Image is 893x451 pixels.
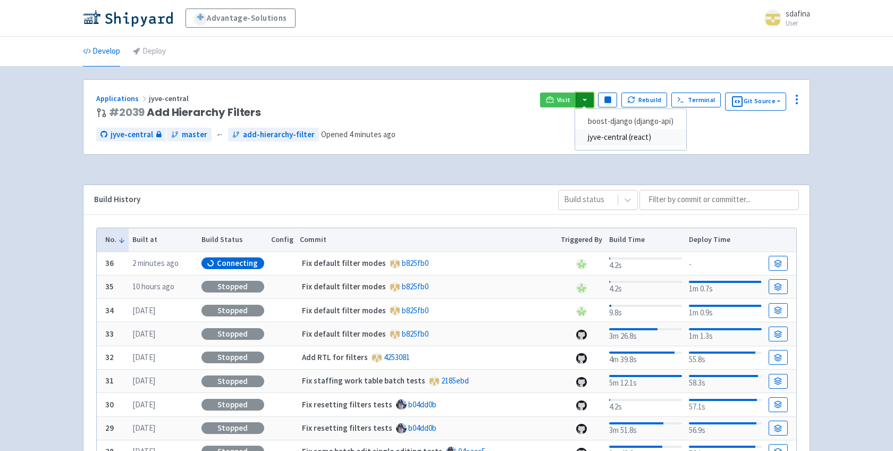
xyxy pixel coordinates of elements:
div: Stopped [201,375,264,387]
span: Opened [321,129,395,139]
b: 29 [105,423,114,433]
button: No. [105,234,125,245]
img: Shipyard logo [83,10,173,27]
b: 36 [105,258,114,268]
button: Git Source [725,93,786,111]
div: - [689,256,762,271]
div: 1m 1.3s [689,326,762,343]
a: boost-django (django-api) [575,113,686,130]
div: 1m 0.9s [689,303,762,319]
a: b04dd0b [408,423,436,433]
div: 56.9s [689,420,762,437]
button: Pause [598,93,617,107]
strong: Fix default filter modes [302,305,386,315]
a: b825fb0 [402,329,428,339]
th: Triggered By [558,228,606,252]
a: add-hierarchy-filter [228,128,319,142]
div: Stopped [201,399,264,411]
a: jyve-central [96,128,166,142]
strong: Fix staffing work table batch tests [302,375,425,386]
strong: Fix default filter modes [302,329,386,339]
div: 4m 39.8s [609,349,682,366]
div: Stopped [201,281,264,293]
span: sdafina [786,9,810,19]
div: 9.8s [609,303,682,319]
b: 30 [105,399,114,410]
time: [DATE] [132,305,155,315]
span: Visit [557,96,571,104]
div: 4.2s [609,279,682,295]
th: Deploy Time [685,228,765,252]
b: 34 [105,305,114,315]
a: sdafina User [758,10,810,27]
a: #2039 [109,105,145,120]
strong: Fix default filter modes [302,281,386,291]
a: 4253081 [384,352,410,362]
a: Build Details [769,256,788,271]
a: Advantage-Solutions [186,9,296,28]
a: Build Details [769,303,788,318]
span: jyve-central [149,94,190,103]
a: Develop [83,37,120,66]
time: [DATE] [132,352,155,362]
input: Filter by commit or committer... [639,190,799,210]
th: Built at [129,228,198,252]
a: Build Details [769,350,788,365]
th: Build Time [605,228,685,252]
div: 5m 12.1s [609,373,682,389]
a: Build Details [769,421,788,436]
b: 31 [105,375,114,386]
div: 3m 51.8s [609,420,682,437]
small: User [786,20,810,27]
strong: Fix default filter modes [302,258,386,268]
a: Applications [96,94,149,103]
a: Deploy [133,37,166,66]
a: master [167,128,212,142]
a: Build Details [769,279,788,294]
span: Connecting [217,258,258,269]
time: [DATE] [132,423,155,433]
div: 57.1s [689,397,762,413]
a: b04dd0b [408,399,436,410]
div: Stopped [201,328,264,340]
time: 4 minutes ago [349,129,395,139]
a: Terminal [671,93,721,107]
a: Build Details [769,327,788,341]
div: 3m 26.8s [609,326,682,343]
span: master [182,129,207,141]
div: 1m 0.7s [689,279,762,295]
a: 2185ebd [441,375,469,386]
a: b825fb0 [402,305,428,315]
th: Commit [297,228,558,252]
th: Build Status [198,228,267,252]
a: Build Details [769,374,788,389]
strong: Add RTL for filters [302,352,368,362]
a: jyve-central (react) [575,129,686,146]
div: 55.8s [689,349,762,366]
span: add-hierarchy-filter [243,129,315,141]
time: 2 minutes ago [132,258,179,268]
a: b825fb0 [402,258,428,268]
div: Stopped [201,352,264,363]
div: 4.2s [609,255,682,272]
time: 10 hours ago [132,281,174,291]
b: 33 [105,329,114,339]
b: 32 [105,352,114,362]
strong: Fix resetting filters tests [302,399,392,410]
div: Stopped [201,305,264,316]
time: [DATE] [132,329,155,339]
span: ← [216,129,224,141]
th: Config [267,228,297,252]
strong: Fix resetting filters tests [302,423,392,433]
a: Build Details [769,397,788,412]
button: Rebuild [621,93,667,107]
time: [DATE] [132,399,155,410]
div: 4.2s [609,397,682,413]
time: [DATE] [132,375,155,386]
a: Visit [540,93,576,107]
div: 58.3s [689,373,762,389]
a: b825fb0 [402,281,428,291]
span: Add Hierarchy Filters [109,106,261,119]
div: Stopped [201,422,264,434]
div: Build History [94,194,541,206]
